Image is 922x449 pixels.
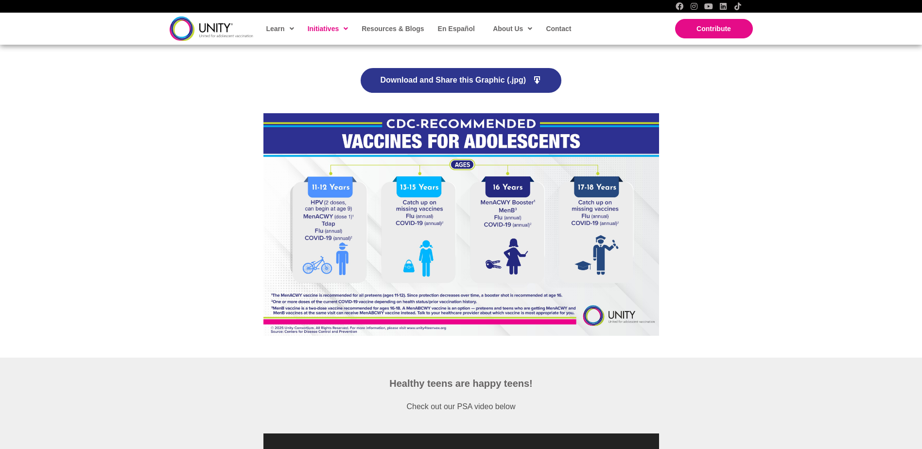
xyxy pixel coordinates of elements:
[690,2,698,10] a: Instagram
[438,25,475,33] span: En Español
[734,2,742,10] a: TikTok
[360,67,562,94] a: Download and Share this Graphic (.jpg)
[380,76,526,85] span: Download and Share this Graphic (.jpg)
[675,19,753,38] a: Contribute
[541,17,575,40] a: Contact
[676,2,683,10] a: Facebook
[362,25,424,33] span: Resources & Blogs
[488,17,536,40] a: About Us
[357,17,428,40] a: Resources & Blogs
[705,2,713,10] a: YouTube
[696,25,731,33] span: Contribute
[170,17,253,40] img: unity-logo-dark
[493,21,532,36] span: About Us
[719,2,727,10] a: LinkedIn
[263,113,659,336] img: CDC RECVACC2025 0223
[263,377,659,390] h3: Healthy teens are happy teens!
[263,399,659,414] p: Check out our PSA video below
[433,17,479,40] a: En Español
[266,21,294,36] span: Learn
[546,25,571,33] span: Contact
[308,21,348,36] span: Initiatives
